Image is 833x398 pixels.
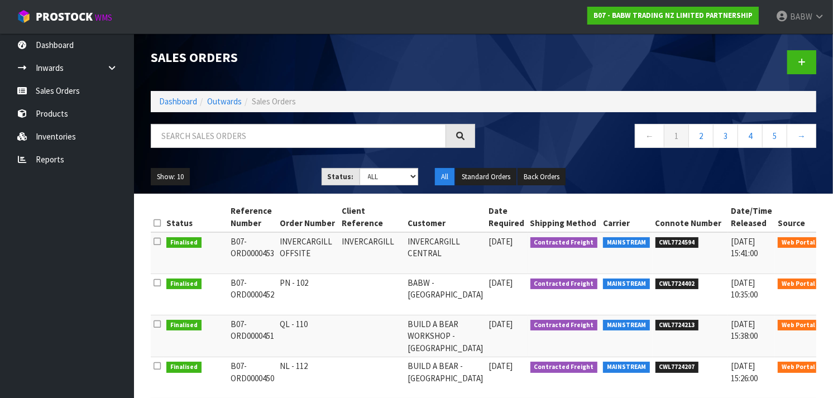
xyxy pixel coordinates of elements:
[252,96,296,107] span: Sales Orders
[713,124,738,148] a: 3
[731,319,758,341] span: [DATE] 15:38:00
[36,9,93,24] span: ProStock
[486,202,528,232] th: Date Required
[787,124,816,148] a: →
[778,237,819,248] span: Web Portal
[603,237,650,248] span: MAINSTREAM
[778,320,819,331] span: Web Portal
[151,50,475,65] h1: Sales Orders
[655,362,699,373] span: CWL7724207
[530,362,598,373] span: Contracted Freight
[600,202,653,232] th: Carrier
[790,11,812,22] span: BABW
[731,236,758,258] span: [DATE] 15:41:00
[207,96,242,107] a: Outwards
[166,237,202,248] span: Finalised
[530,320,598,331] span: Contracted Freight
[405,274,486,315] td: BABW - [GEOGRAPHIC_DATA]
[653,202,729,232] th: Connote Number
[164,202,228,232] th: Status
[159,96,197,107] a: Dashboard
[778,362,819,373] span: Web Portal
[728,202,775,232] th: Date/Time Released
[228,202,277,232] th: Reference Number
[277,202,339,232] th: Order Number
[731,277,758,300] span: [DATE] 10:35:00
[688,124,714,148] a: 2
[228,315,277,357] td: B07-ORD0000451
[435,168,454,186] button: All
[655,279,699,290] span: CWL7724402
[530,279,598,290] span: Contracted Freight
[603,279,650,290] span: MAINSTREAM
[228,232,277,274] td: B07-ORD0000453
[762,124,787,148] a: 5
[17,9,31,23] img: cube-alt.png
[530,237,598,248] span: Contracted Freight
[405,202,486,232] th: Customer
[151,168,190,186] button: Show: 10
[405,232,486,274] td: INVERCARGILL CENTRAL
[166,362,202,373] span: Finalised
[489,319,513,329] span: [DATE]
[405,315,486,357] td: BUILD A BEAR WORKSHOP - [GEOGRAPHIC_DATA]
[518,168,566,186] button: Back Orders
[339,232,405,274] td: INVERCARGILL
[228,274,277,315] td: B07-ORD0000452
[489,361,513,371] span: [DATE]
[778,279,819,290] span: Web Portal
[528,202,601,232] th: Shipping Method
[593,11,753,20] strong: B07 - BABW TRADING NZ LIMITED PARTNERSHIP
[456,168,516,186] button: Standard Orders
[489,277,513,288] span: [DATE]
[151,124,446,148] input: Search sales orders
[603,362,650,373] span: MAINSTREAM
[655,237,699,248] span: CWL7724594
[166,279,202,290] span: Finalised
[775,202,822,232] th: Source
[277,232,339,274] td: INVERCARGILL OFFSITE
[339,202,405,232] th: Client Reference
[277,315,339,357] td: QL - 110
[492,124,816,151] nav: Page navigation
[635,124,664,148] a: ←
[655,320,699,331] span: CWL7724213
[731,361,758,383] span: [DATE] 15:26:00
[738,124,763,148] a: 4
[277,274,339,315] td: PN - 102
[603,320,650,331] span: MAINSTREAM
[664,124,689,148] a: 1
[95,12,112,23] small: WMS
[489,236,513,247] span: [DATE]
[328,172,354,181] strong: Status:
[166,320,202,331] span: Finalised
